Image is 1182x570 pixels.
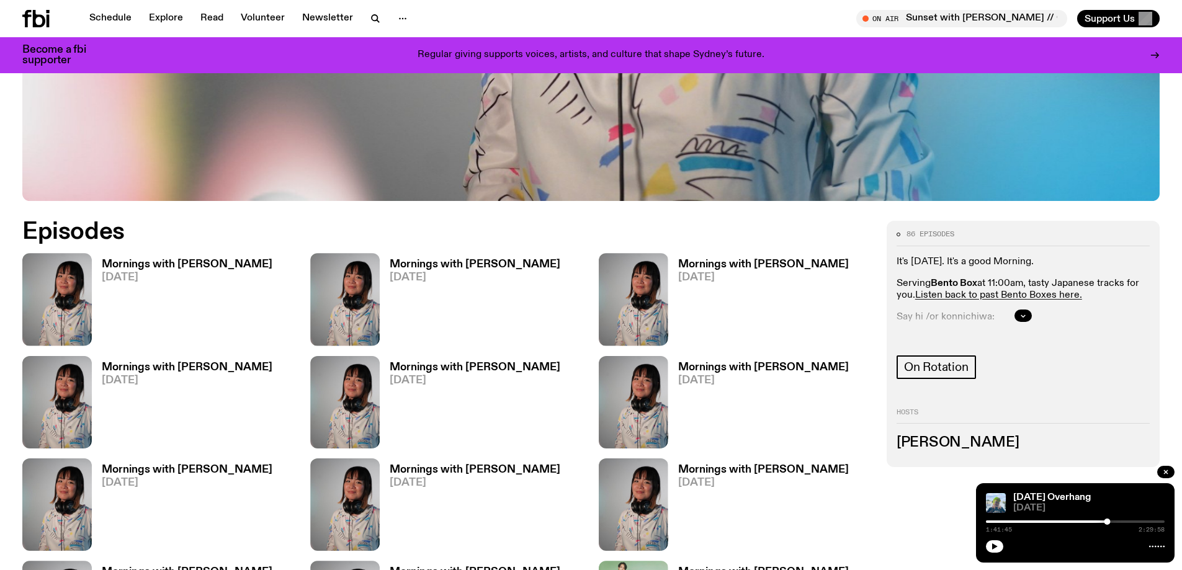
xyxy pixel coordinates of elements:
a: Mornings with [PERSON_NAME][DATE] [380,465,560,551]
h3: [PERSON_NAME] [897,436,1150,450]
button: Support Us [1077,10,1160,27]
h3: Mornings with [PERSON_NAME] [678,259,849,270]
span: On Rotation [904,360,969,374]
span: [DATE] [678,478,849,488]
img: Kana Frazer is smiling at the camera with her head tilted slightly to her left. She wears big bla... [22,458,92,551]
h3: Mornings with [PERSON_NAME] [678,465,849,475]
span: [DATE] [678,272,849,283]
img: Kana Frazer is smiling at the camera with her head tilted slightly to her left. She wears big bla... [599,253,668,345]
h3: Mornings with [PERSON_NAME] [102,259,272,270]
a: Listen back to past Bento Boxes here. [915,290,1082,300]
h3: Mornings with [PERSON_NAME] [102,362,272,373]
img: Kana Frazer is smiling at the camera with her head tilted slightly to her left. She wears big bla... [599,458,668,551]
span: 86 episodes [907,231,954,238]
a: Schedule [82,10,139,27]
span: [DATE] [390,478,560,488]
h3: Mornings with [PERSON_NAME] [390,259,560,270]
h2: Hosts [897,409,1150,424]
h3: Become a fbi supporter [22,45,102,66]
span: [DATE] [102,478,272,488]
strong: Bento Box [931,278,977,288]
img: Kana Frazer is smiling at the camera with her head tilted slightly to her left. She wears big bla... [310,458,380,551]
span: 1:41:45 [986,527,1012,533]
span: Support Us [1085,13,1135,24]
button: On AirSunset with [PERSON_NAME] // Guest Mix: [PERSON_NAME] [856,10,1067,27]
a: Mornings with [PERSON_NAME][DATE] [92,362,272,448]
a: Mornings with [PERSON_NAME][DATE] [92,259,272,345]
img: Kana Frazer is smiling at the camera with her head tilted slightly to her left. She wears big bla... [22,253,92,345]
p: It's [DATE]. It's a good Morning. [897,256,1150,268]
p: Regular giving supports voices, artists, and culture that shape Sydney’s future. [418,50,764,61]
a: Mornings with [PERSON_NAME][DATE] [92,465,272,551]
h3: Mornings with [PERSON_NAME] [390,465,560,475]
a: Mornings with [PERSON_NAME][DATE] [380,259,560,345]
span: [DATE] [1013,504,1165,513]
h3: Mornings with [PERSON_NAME] [102,465,272,475]
span: [DATE] [390,272,560,283]
img: Kana Frazer is smiling at the camera with her head tilted slightly to her left. She wears big bla... [310,356,380,448]
a: Read [193,10,231,27]
a: Newsletter [295,10,360,27]
h3: Mornings with [PERSON_NAME] [390,362,560,373]
a: [DATE] Overhang [1013,492,1091,502]
img: Kana Frazer is smiling at the camera with her head tilted slightly to her left. She wears big bla... [22,356,92,448]
h2: Episodes [22,221,776,243]
span: [DATE] [102,272,272,283]
a: Mornings with [PERSON_NAME][DATE] [668,465,849,551]
a: Explore [141,10,190,27]
a: On Rotation [897,355,976,379]
span: 2:29:58 [1139,527,1165,533]
h3: Mornings with [PERSON_NAME] [678,362,849,373]
img: Kana Frazer is smiling at the camera with her head tilted slightly to her left. She wears big bla... [599,356,668,448]
span: [DATE] [390,375,560,386]
a: Mornings with [PERSON_NAME][DATE] [668,362,849,448]
a: Mornings with [PERSON_NAME][DATE] [668,259,849,345]
img: Kana Frazer is smiling at the camera with her head tilted slightly to her left. She wears big bla... [310,253,380,345]
a: Mornings with [PERSON_NAME][DATE] [380,362,560,448]
span: [DATE] [678,375,849,386]
a: Volunteer [233,10,292,27]
p: Serving at 11:00am, tasty Japanese tracks for you. [897,278,1150,301]
span: [DATE] [102,375,272,386]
